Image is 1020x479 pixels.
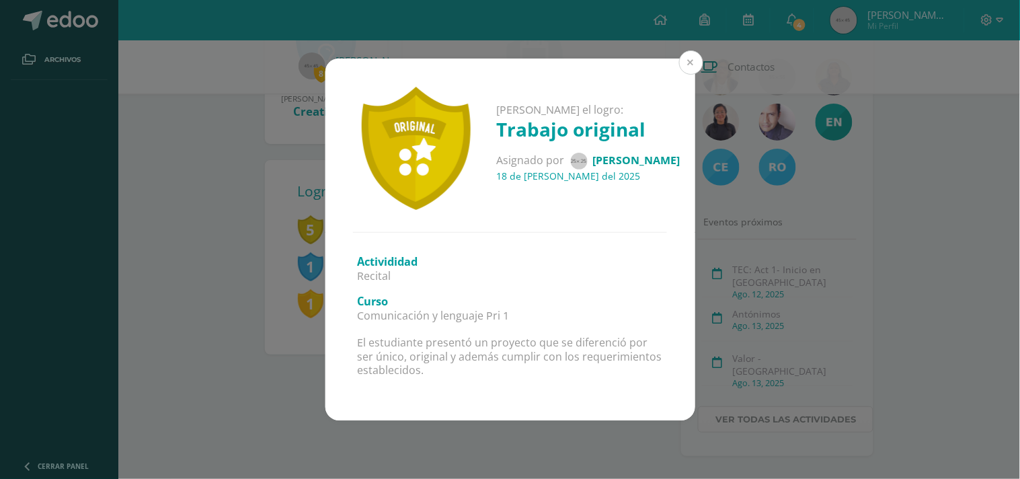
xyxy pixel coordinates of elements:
[496,103,680,117] p: [PERSON_NAME] el logro:
[592,153,680,168] span: [PERSON_NAME]
[496,170,680,182] h4: 18 de [PERSON_NAME] del 2025
[679,50,703,75] button: Close (Esc)
[571,153,588,170] img: 25x25
[496,116,680,142] h1: Trabajo original
[358,269,663,283] p: Recital
[358,254,663,269] h3: Activididad
[358,294,663,309] h3: Curso
[358,336,663,377] p: El estudiante presentó un proyecto que se diferenció por ser único, original y además cumplir con...
[496,153,680,170] p: Asignado por
[358,309,663,323] p: Comunicación y lenguaje Pri 1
